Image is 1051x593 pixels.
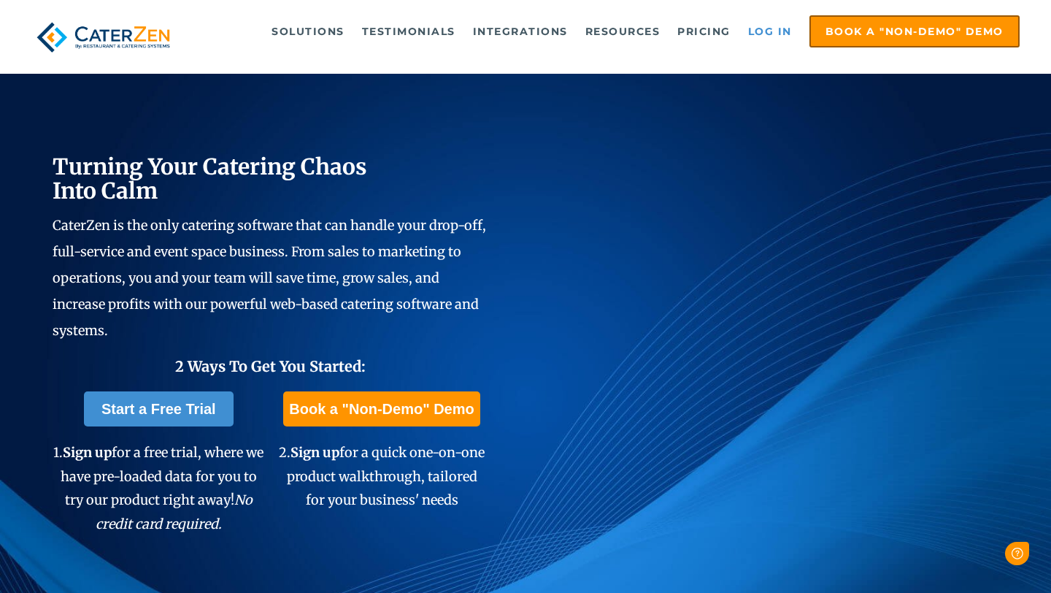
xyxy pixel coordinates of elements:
div: Navigation Menu [201,15,1020,47]
img: caterzen [31,15,175,59]
a: Integrations [466,17,575,46]
span: CaterZen is the only catering software that can handle your drop-off, full-service and event spac... [53,217,486,339]
span: Sign up [290,444,339,461]
a: Solutions [264,17,352,46]
a: Pricing [670,17,738,46]
a: Start a Free Trial [84,391,234,426]
a: Log in [741,17,799,46]
a: Book a "Non-Demo" Demo [809,15,1020,47]
a: Resources [578,17,668,46]
a: Book a "Non-Demo" Demo [283,391,480,426]
iframe: Help widget launcher [921,536,1035,577]
span: Turning Your Catering Chaos Into Calm [53,153,367,204]
span: 1. for a free trial, where we have pre-loaded data for you to try our product right away! [53,444,263,532]
a: Testimonials [355,17,463,46]
span: 2. for a quick one-on-one product walkthrough, tailored for your business' needs [279,444,485,508]
span: 2 Ways To Get You Started: [175,357,366,375]
em: No credit card required. [96,491,253,532]
span: Sign up [63,444,112,461]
